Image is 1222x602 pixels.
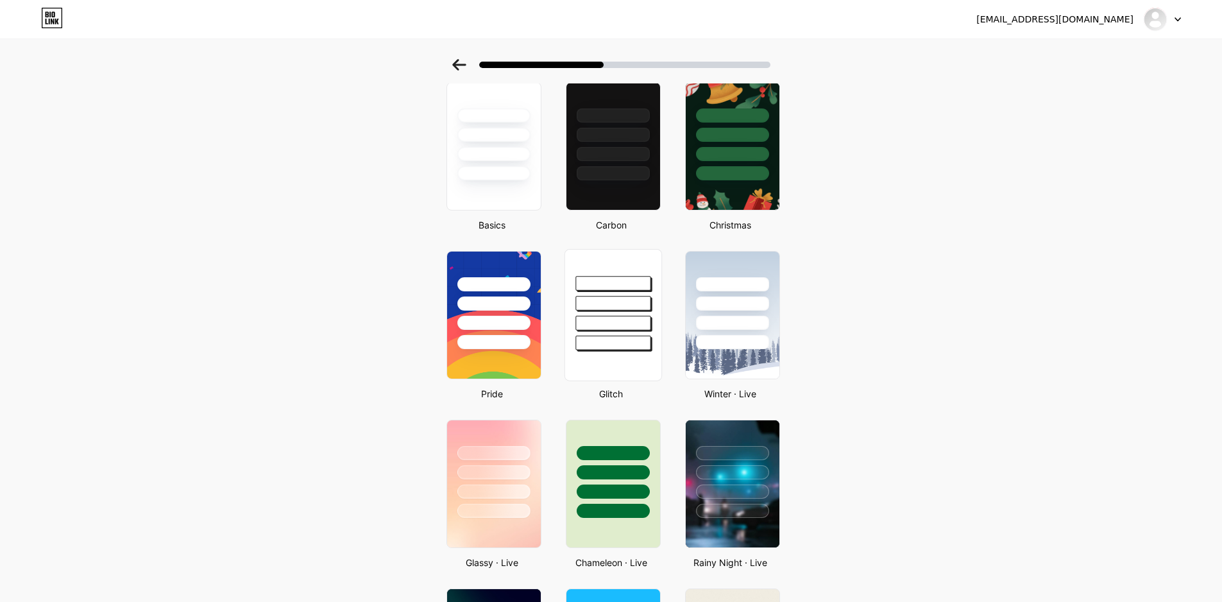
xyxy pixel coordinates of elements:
div: [EMAIL_ADDRESS][DOMAIN_NAME] [976,13,1133,26]
div: Carbon [562,218,661,232]
div: Glitch [562,387,661,400]
div: Chameleon · Live [562,556,661,569]
div: Basics [443,218,541,232]
div: Pride [443,387,541,400]
div: Glassy · Live [443,556,541,569]
div: Rainy Night · Live [681,556,780,569]
img: Hoàng Yutuber Nguyen [1143,7,1167,31]
div: Christmas [681,218,780,232]
div: Winter · Live [681,387,780,400]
